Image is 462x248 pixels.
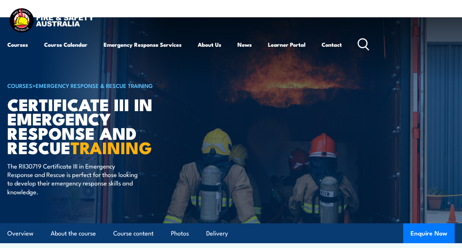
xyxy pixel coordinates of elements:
[44,36,87,53] a: Course Calendar
[7,81,189,90] h6: >
[7,162,142,196] p: The RII30719 Certificate III in Emergency Response and Rescue is perfect for those looking to dev...
[268,36,305,53] a: Learner Portal
[403,223,455,243] button: Enquire Now
[104,36,182,53] a: Emergency Response Services
[198,36,221,53] a: About Us
[322,36,342,53] a: Contact
[51,224,96,243] a: About the course
[36,81,153,89] a: Emergency Response & Rescue Training
[206,224,228,243] a: Delivery
[7,224,33,243] a: Overview
[7,81,32,89] a: COURSES
[7,97,189,155] h1: Certificate III in Emergency Response and Rescue
[7,36,28,53] a: Courses
[71,134,152,160] strong: TRAINING
[113,224,154,243] a: Course content
[171,224,189,243] a: Photos
[237,36,252,53] a: News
